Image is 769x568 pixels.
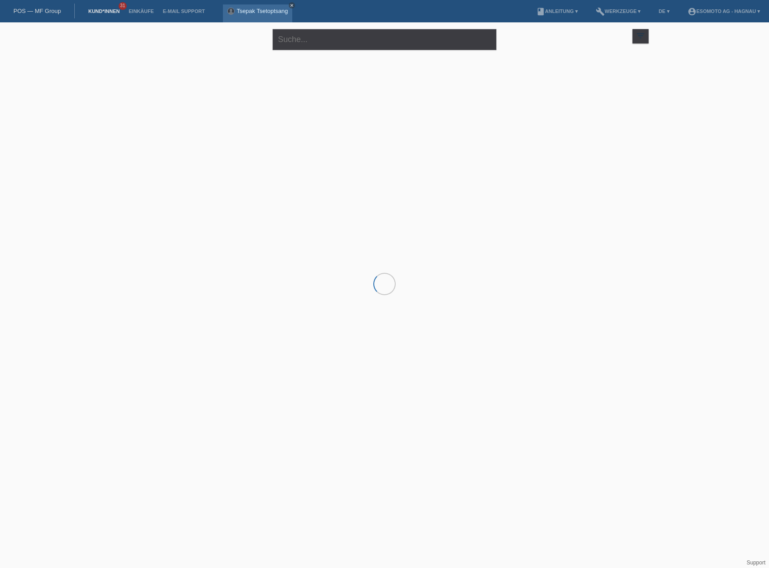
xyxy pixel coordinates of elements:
a: POS — MF Group [13,8,61,14]
i: book [536,7,545,16]
span: 31 [119,2,127,10]
a: Einkäufe [124,8,158,14]
a: Kund*innen [84,8,124,14]
i: build [596,7,605,16]
i: account_circle [688,7,696,16]
a: Tsepak Tsetoptsang [237,8,288,14]
a: buildWerkzeuge ▾ [591,8,645,14]
a: account_circleEsomoto AG - Hagnau ▾ [683,8,765,14]
a: close [289,2,295,8]
i: filter_list [636,31,645,41]
a: bookAnleitung ▾ [532,8,582,14]
a: DE ▾ [654,8,674,14]
input: Suche... [273,29,496,50]
a: Support [747,560,765,566]
i: close [290,3,294,8]
a: E-Mail Support [158,8,209,14]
